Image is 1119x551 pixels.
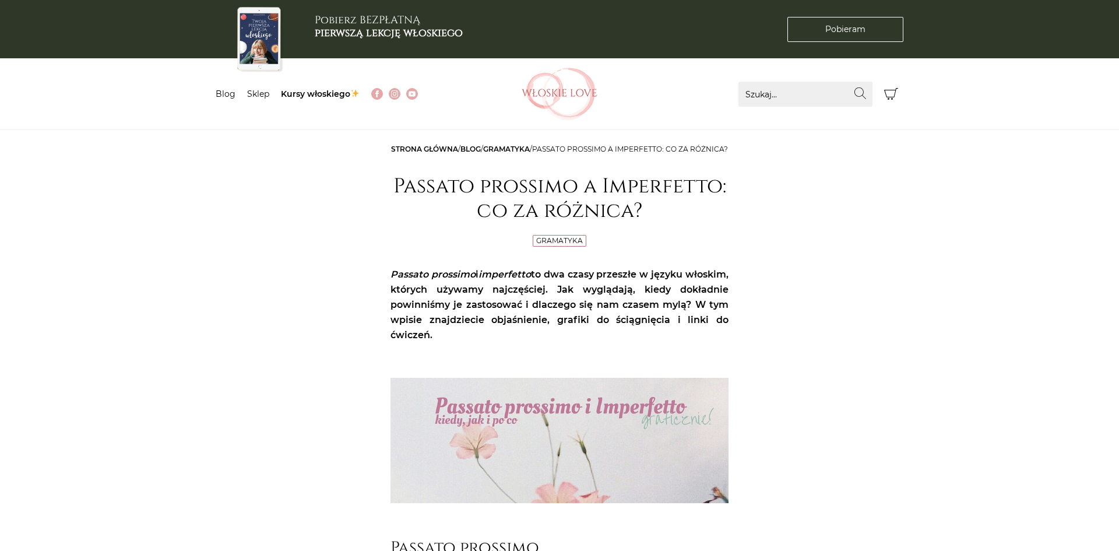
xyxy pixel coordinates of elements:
a: Blog [460,145,481,153]
a: Kursy włoskiego [281,89,360,99]
em: Passato prossimo [390,269,476,280]
span: Pobieram [825,23,865,36]
h3: Pobierz BEZPŁATNĄ [315,14,463,39]
a: Gramatyka [536,236,583,245]
b: pierwszą lekcję włoskiego [315,26,463,40]
h1: Passato prossimo a Imperfetto: co za różnica? [390,174,729,223]
a: Blog [216,89,235,99]
span: Passato prossimo a Imperfetto: co za różnica? [532,145,728,153]
img: ✨ [351,89,359,97]
p: i to dwa czasy przeszłe w języku włoskim, których używamy najczęściej. Jak wyglądają, kiedy dokła... [390,267,729,343]
a: Sklep [247,89,269,99]
a: Strona główna [391,145,458,153]
em: imperfetto [478,269,531,280]
img: Włoskielove [522,68,597,120]
input: Szukaj... [738,82,872,107]
button: Koszyk [878,82,903,107]
a: Pobieram [787,17,903,42]
a: Gramatyka [483,145,530,153]
span: / / / [391,145,728,153]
